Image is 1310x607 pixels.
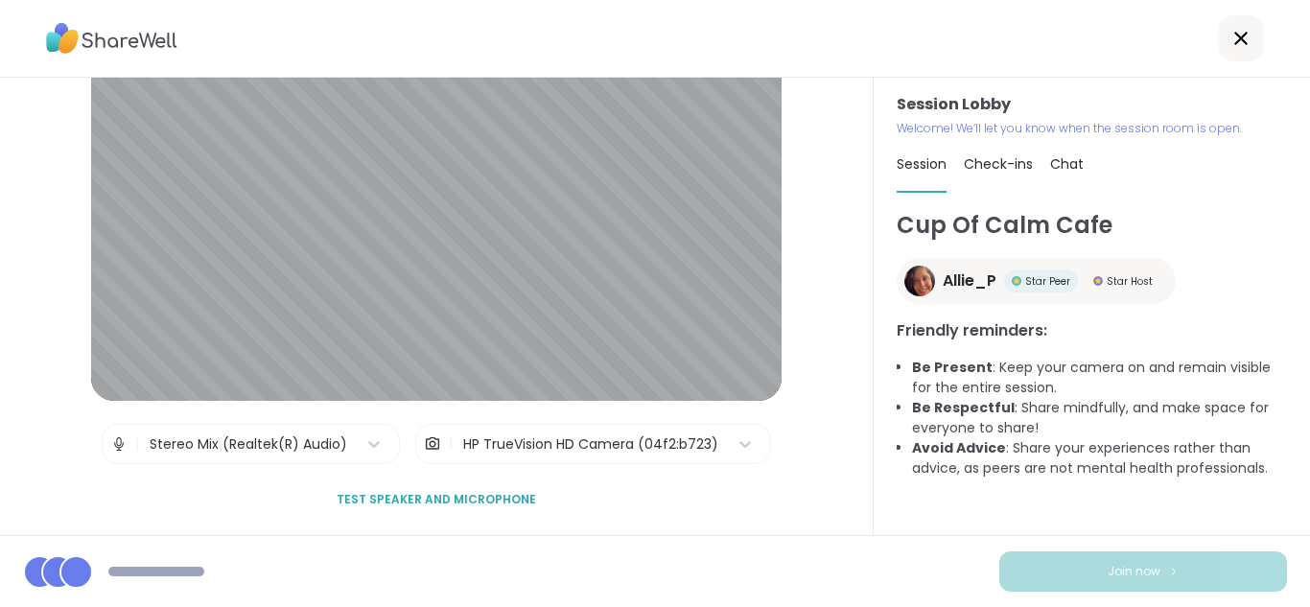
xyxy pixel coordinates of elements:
span: Allie_P [943,269,996,292]
img: Allie_P [904,266,935,296]
li: : Share mindfully, and make space for everyone to share! [912,398,1287,438]
button: Join now [999,551,1287,592]
li: : Share your experiences rather than advice, as peers are not mental health professionals. [912,438,1287,479]
span: Check-ins [964,154,1033,174]
b: Be Present [912,358,993,377]
img: Camera [424,425,441,463]
span: Star Peer [1025,274,1070,289]
span: Star Host [1107,274,1153,289]
div: HP TrueVision HD Camera (04f2:b723) [463,434,718,455]
img: Microphone [110,425,128,463]
p: Welcome! We’ll let you know when the session room is open. [897,120,1287,137]
img: ShareWell Logomark [1168,566,1180,576]
span: Chat [1050,154,1084,174]
h3: Session Lobby [897,93,1287,116]
span: | [135,425,140,463]
li: : Keep your camera on and remain visible for the entire session. [912,358,1287,398]
span: Join now [1108,563,1160,580]
img: ShareWell Logo [46,16,177,60]
img: Star Peer [1012,276,1021,286]
b: Avoid Advice [912,438,1006,457]
span: | [449,425,454,463]
b: Be Respectful [912,398,1015,417]
button: Test speaker and microphone [329,479,544,520]
a: Allie_PAllie_PStar PeerStar PeerStar HostStar Host [897,258,1176,304]
h3: Friendly reminders: [897,319,1287,342]
img: Star Host [1093,276,1103,286]
h1: Cup Of Calm Cafe [897,208,1287,243]
div: Stereo Mix (Realtek(R) Audio) [150,434,347,455]
span: Session [897,154,947,174]
span: Test speaker and microphone [337,491,536,508]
